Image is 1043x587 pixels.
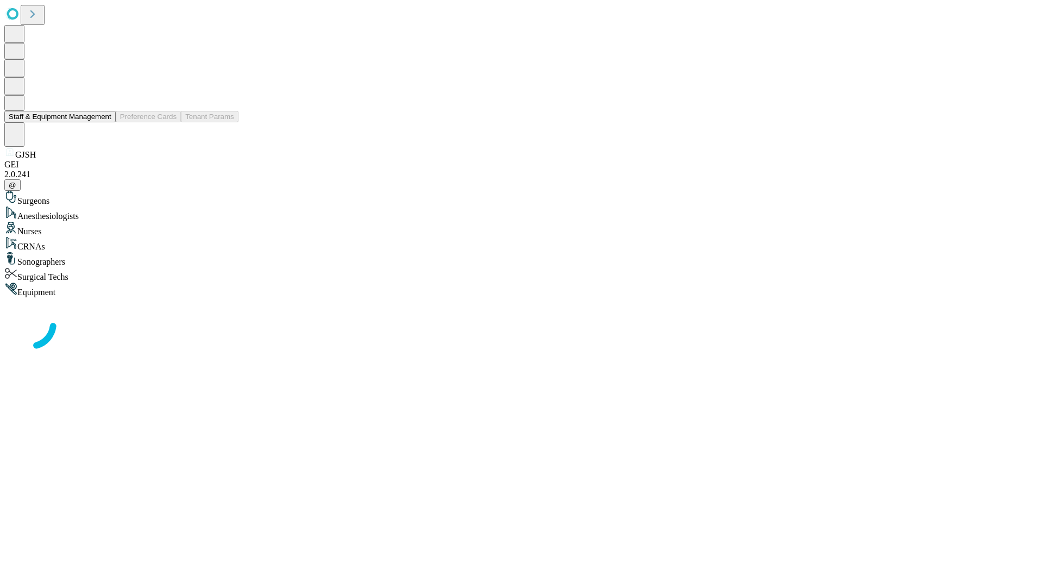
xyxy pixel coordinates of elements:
[4,252,1039,267] div: Sonographers
[4,221,1039,236] div: Nurses
[4,282,1039,297] div: Equipment
[9,181,16,189] span: @
[4,111,116,122] button: Staff & Equipment Management
[4,206,1039,221] div: Anesthesiologists
[4,179,21,191] button: @
[4,267,1039,282] div: Surgical Techs
[15,150,36,159] span: GJSH
[116,111,181,122] button: Preference Cards
[181,111,238,122] button: Tenant Params
[4,160,1039,170] div: GEI
[4,170,1039,179] div: 2.0.241
[4,191,1039,206] div: Surgeons
[4,236,1039,252] div: CRNAs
